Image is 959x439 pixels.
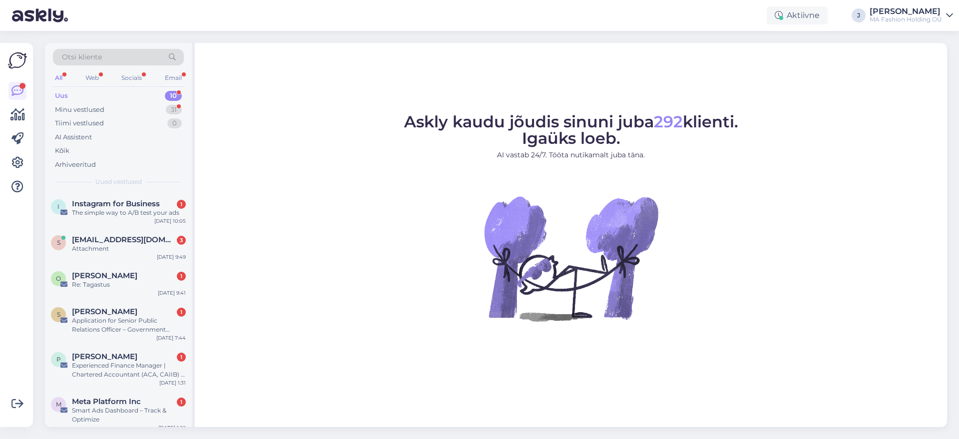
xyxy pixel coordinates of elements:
[177,308,186,317] div: 1
[404,112,738,148] span: Askly kaudu jõudis sinuni juba klienti. Igaüks loeb.
[72,271,137,280] span: Olivia Saks
[870,7,942,15] div: [PERSON_NAME]
[870,7,953,23] a: [PERSON_NAME]MA Fashion Holding OÜ
[55,146,69,156] div: Kõik
[177,236,186,245] div: 3
[158,424,186,432] div: [DATE] 1:22
[481,168,661,348] img: No Chat active
[167,118,182,128] div: 0
[72,208,186,217] div: The simple way to A/B test your ads
[56,356,61,363] span: P
[56,401,61,408] span: M
[72,280,186,289] div: Re: Tagastus
[157,253,186,261] div: [DATE] 9:49
[177,272,186,281] div: 1
[177,200,186,209] div: 1
[158,289,186,297] div: [DATE] 9:41
[165,91,182,101] div: 10
[57,311,60,318] span: S
[83,71,101,84] div: Web
[72,352,137,361] span: Pawan Kumar
[163,71,184,84] div: Email
[852,8,866,22] div: J
[156,334,186,342] div: [DATE] 7:44
[404,150,738,160] p: AI vastab 24/7. Tööta nutikamalt juba täna.
[56,275,61,282] span: O
[55,91,68,101] div: Uus
[8,51,27,70] img: Askly Logo
[72,361,186,379] div: Experienced Finance Manager | Chartered Accountant (ACA, CAIIB) | Treasury, IFRS & Risk Managemen...
[159,379,186,387] div: [DATE] 1:31
[72,406,186,424] div: Smart Ads Dashboard – Track & Optimize
[870,15,942,23] div: MA Fashion Holding OÜ
[55,160,96,170] div: Arhiveeritud
[767,6,828,24] div: Aktiivne
[654,112,683,131] span: 292
[72,397,141,406] span: Meta Platform Inc
[72,235,176,244] span: st.stoykova@gmail.com
[72,316,186,334] div: Application for Senior Public Relations Officer – Government Liaison & Delegation Expertise
[53,71,64,84] div: All
[55,118,104,128] div: Tiimi vestlused
[62,52,102,62] span: Otsi kliente
[177,398,186,407] div: 1
[72,199,160,208] span: Instagram for Business
[154,217,186,225] div: [DATE] 10:05
[166,105,182,115] div: 31
[55,132,92,142] div: AI Assistent
[57,239,60,246] span: s
[119,71,144,84] div: Socials
[57,203,59,210] span: I
[177,353,186,362] div: 1
[72,244,186,253] div: Attachment
[95,177,142,186] span: Uued vestlused
[55,105,104,115] div: Minu vestlused
[72,307,137,316] span: Shibu Krishnan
